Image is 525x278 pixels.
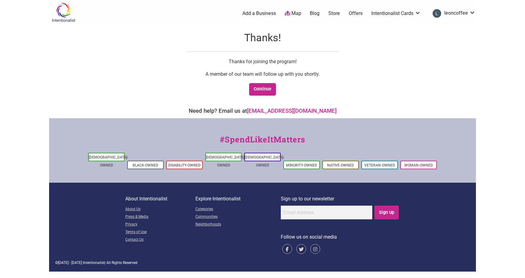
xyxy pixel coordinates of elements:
[186,70,339,78] p: A member of our team will follow up with you shortly.
[58,261,82,265] span: [DATE] - [DATE]
[249,83,276,96] a: Continue
[245,155,284,167] a: [DEMOGRAPHIC_DATA]-Owned
[404,163,433,167] a: Woman-Owned
[247,108,337,114] a: [EMAIL_ADDRESS][DOMAIN_NAME]
[49,134,476,152] div: #SpendLikeItMatters
[281,206,372,219] input: Email Address
[186,31,339,45] h1: Thanks!
[327,163,354,167] a: Native-Owned
[125,229,195,236] a: Terms of Use
[125,213,195,221] a: Press & Media
[89,155,128,167] a: [DEMOGRAPHIC_DATA]-Owned
[349,10,362,17] a: Offers
[168,163,201,167] a: Disability-Owned
[125,236,195,244] a: Contact Us
[52,107,473,115] div: Need help? Email us at
[186,58,339,66] p: Thanks for joining the program!
[281,233,400,241] p: Follow us on social media
[125,206,195,213] a: About Us
[49,2,78,22] img: Intentionalist
[133,163,158,167] a: Black-Owned
[125,221,195,229] a: Privacy
[195,213,281,221] a: Communities
[374,206,399,219] input: Sign Up
[430,8,475,19] a: leoncoffee
[195,221,281,229] a: Neighborhoods
[206,155,245,167] a: [DEMOGRAPHIC_DATA]-Owned
[242,10,276,17] a: Add a Business
[195,195,281,203] p: Explore Intentionalist
[281,195,400,203] p: Sign up to our newsletter
[83,261,105,265] span: Intentionalist
[310,10,320,17] a: Blog
[371,10,421,17] a: Intentionalist Cards
[55,260,470,265] div: © | All Rights Reserved
[328,10,340,17] a: Store
[364,163,395,167] a: Veteran-Owned
[195,206,281,213] a: Categories
[125,195,195,203] p: About Intentionalist
[285,10,301,17] a: Map
[286,163,317,167] a: Minority-Owned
